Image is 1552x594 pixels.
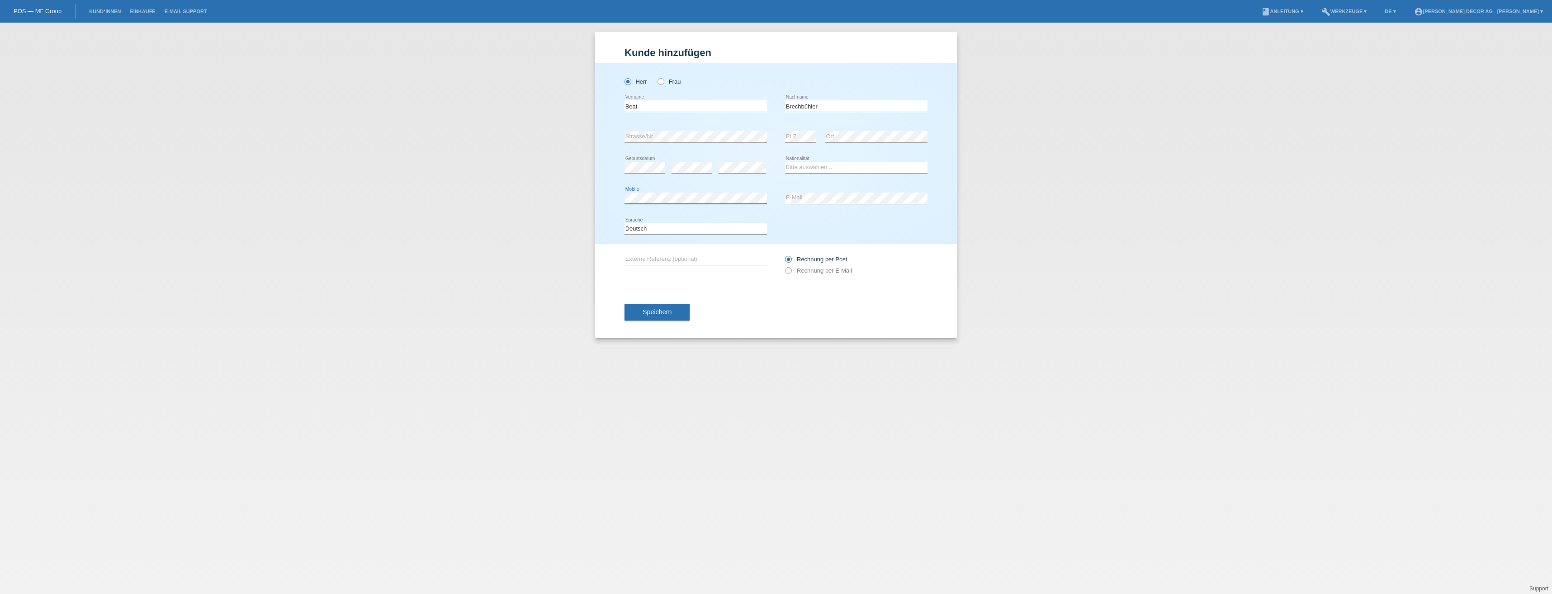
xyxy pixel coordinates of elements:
input: Frau [658,78,663,84]
i: book [1261,7,1270,16]
a: account_circle[PERSON_NAME] Decor AG - [PERSON_NAME] ▾ [1410,9,1547,14]
label: Frau [658,78,681,85]
a: POS — MF Group [14,8,62,14]
input: Rechnung per E-Mail [785,267,791,278]
span: Speichern [643,308,672,316]
input: Herr [625,78,630,84]
a: Support [1529,585,1548,592]
a: Einkäufe [125,9,160,14]
a: buildWerkzeuge ▾ [1317,9,1372,14]
input: Rechnung per Post [785,256,791,267]
label: Herr [625,78,647,85]
label: Rechnung per Post [785,256,847,263]
a: E-Mail Support [160,9,212,14]
a: bookAnleitung ▾ [1257,9,1308,14]
h1: Kunde hinzufügen [625,47,927,58]
a: DE ▾ [1380,9,1400,14]
i: build [1321,7,1330,16]
a: Kund*innen [85,9,125,14]
i: account_circle [1414,7,1423,16]
label: Rechnung per E-Mail [785,267,852,274]
button: Speichern [625,304,690,321]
